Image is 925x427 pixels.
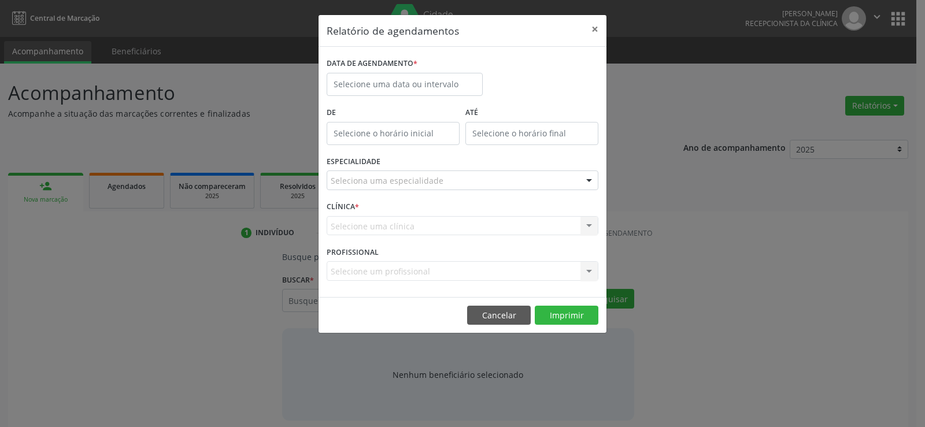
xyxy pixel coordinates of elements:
[327,122,460,145] input: Selecione o horário inicial
[327,243,379,261] label: PROFISSIONAL
[327,198,359,216] label: CLÍNICA
[535,306,598,325] button: Imprimir
[327,73,483,96] input: Selecione uma data ou intervalo
[583,15,606,43] button: Close
[331,174,443,187] span: Seleciona uma especialidade
[327,104,460,122] label: De
[465,122,598,145] input: Selecione o horário final
[327,55,417,73] label: DATA DE AGENDAMENTO
[467,306,531,325] button: Cancelar
[327,23,459,38] h5: Relatório de agendamentos
[327,153,380,171] label: ESPECIALIDADE
[465,104,598,122] label: ATÉ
